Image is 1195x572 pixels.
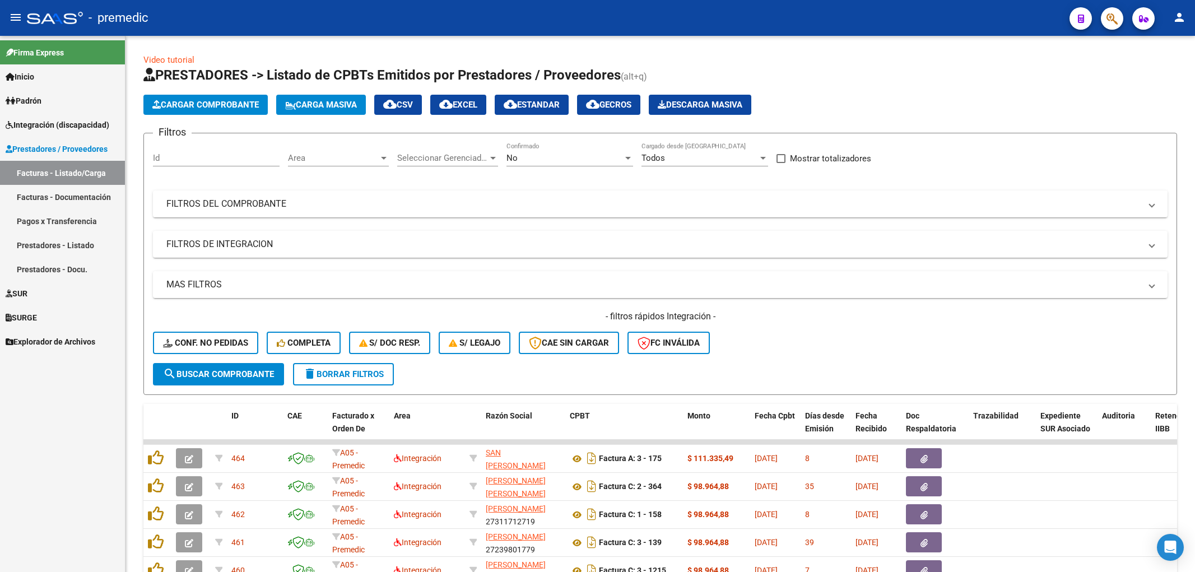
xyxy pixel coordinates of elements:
[565,404,683,453] datatable-header-cell: CPBT
[506,153,518,163] span: No
[855,510,878,519] span: [DATE]
[227,404,283,453] datatable-header-cell: ID
[570,411,590,420] span: CPBT
[805,510,810,519] span: 8
[267,332,341,354] button: Completa
[486,504,546,513] span: [PERSON_NAME]
[439,97,453,111] mat-icon: cloud_download
[649,95,751,115] button: Descarga Masiva
[276,95,366,115] button: Carga Masiva
[599,482,662,491] strong: Factura C: 2 - 364
[486,476,546,498] span: [PERSON_NAME] [PERSON_NAME]
[584,449,599,467] i: Descargar documento
[641,153,665,163] span: Todos
[303,367,317,380] mat-icon: delete
[687,510,729,519] strong: $ 98.964,88
[1036,404,1098,453] datatable-header-cell: Expediente SUR Asociado
[153,271,1168,298] mat-expansion-panel-header: MAS FILTROS
[687,538,729,547] strong: $ 98.964,88
[683,404,750,453] datatable-header-cell: Monto
[328,404,389,453] datatable-header-cell: Facturado x Orden De
[638,338,700,348] span: FC Inválida
[486,475,561,498] div: 27335713376
[332,532,365,554] span: A05 - Premedic
[153,310,1168,323] h4: - filtros rápidos Integración -
[755,482,778,491] span: [DATE]
[394,538,441,547] span: Integración
[621,71,647,82] span: (alt+q)
[6,287,27,300] span: SUR
[687,454,733,463] strong: $ 111.335,49
[486,560,546,569] span: [PERSON_NAME]
[394,454,441,463] span: Integración
[577,95,640,115] button: Gecros
[901,404,969,453] datatable-header-cell: Doc Respaldatoria
[855,538,878,547] span: [DATE]
[397,153,488,163] span: Seleccionar Gerenciador
[1102,411,1135,420] span: Auditoria
[486,447,561,470] div: 27315397842
[9,11,22,24] mat-icon: menu
[153,190,1168,217] mat-expansion-panel-header: FILTROS DEL COMPROBANTE
[383,100,413,110] span: CSV
[805,411,844,433] span: Días desde Emisión
[529,338,609,348] span: CAE SIN CARGAR
[801,404,851,453] datatable-header-cell: Días desde Emisión
[486,531,561,554] div: 27239801779
[231,411,239,420] span: ID
[153,332,258,354] button: Conf. no pedidas
[153,124,192,140] h3: Filtros
[6,119,109,131] span: Integración (discapacidad)
[231,538,245,547] span: 461
[495,95,569,115] button: Estandar
[6,336,95,348] span: Explorador de Archivos
[163,369,274,379] span: Buscar Comprobante
[283,404,328,453] datatable-header-cell: CAE
[449,338,500,348] span: S/ legajo
[430,95,486,115] button: EXCEL
[755,538,778,547] span: [DATE]
[481,404,565,453] datatable-header-cell: Razón Social
[855,411,887,433] span: Fecha Recibido
[163,367,176,380] mat-icon: search
[599,538,662,547] strong: Factura C: 3 - 139
[153,231,1168,258] mat-expansion-panel-header: FILTROS DE INTEGRACION
[486,503,561,526] div: 27311712719
[906,411,956,433] span: Doc Respaldatoria
[805,482,814,491] span: 35
[584,477,599,495] i: Descargar documento
[6,46,64,59] span: Firma Express
[389,404,465,453] datatable-header-cell: Area
[231,454,245,463] span: 464
[288,153,379,163] span: Area
[599,454,662,463] strong: Factura A: 3 - 175
[285,100,357,110] span: Carga Masiva
[504,100,560,110] span: Estandar
[755,411,795,420] span: Fecha Cpbt
[658,100,742,110] span: Descarga Masiva
[486,448,546,470] span: SAN [PERSON_NAME]
[153,363,284,385] button: Buscar Comprobante
[790,152,871,165] span: Mostrar totalizadores
[332,448,365,470] span: A05 - Premedic
[1040,411,1090,433] span: Expediente SUR Asociado
[755,510,778,519] span: [DATE]
[1155,411,1192,433] span: Retencion IIBB
[277,338,331,348] span: Completa
[805,538,814,547] span: 39
[163,338,248,348] span: Conf. no pedidas
[1098,404,1151,453] datatable-header-cell: Auditoria
[855,454,878,463] span: [DATE]
[332,476,365,498] span: A05 - Premedic
[851,404,901,453] datatable-header-cell: Fecha Recibido
[143,67,621,83] span: PRESTADORES -> Listado de CPBTs Emitidos por Prestadores / Proveedores
[349,332,431,354] button: S/ Doc Resp.
[293,363,394,385] button: Borrar Filtros
[332,504,365,526] span: A05 - Premedic
[687,411,710,420] span: Monto
[805,454,810,463] span: 8
[969,404,1036,453] datatable-header-cell: Trazabilidad
[586,97,599,111] mat-icon: cloud_download
[166,278,1141,291] mat-panel-title: MAS FILTROS
[1173,11,1186,24] mat-icon: person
